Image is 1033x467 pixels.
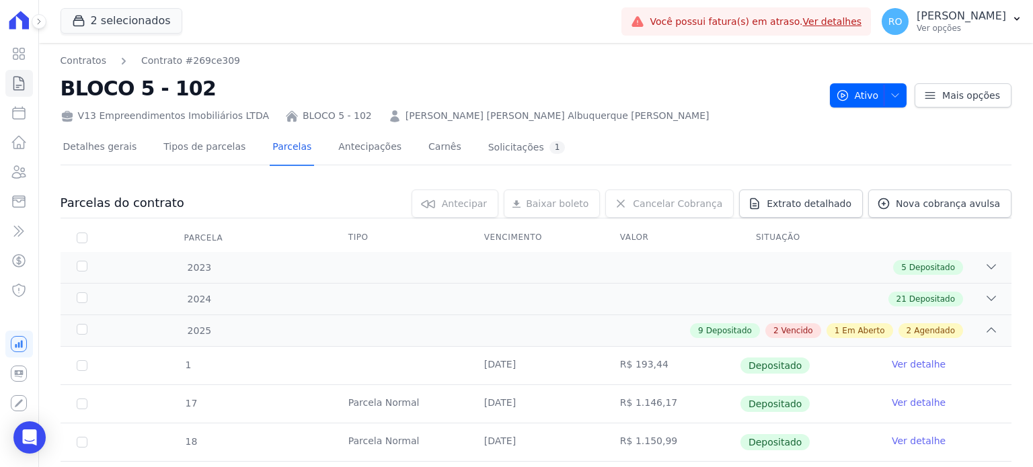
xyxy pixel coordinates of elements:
a: Contrato #269ce309 [141,54,240,68]
span: Depositado [706,325,752,337]
nav: Breadcrumb [61,54,819,68]
input: Só é possível selecionar pagamentos em aberto [77,437,87,448]
td: [DATE] [468,347,604,384]
a: Tipos de parcelas [161,130,248,166]
span: 2 [907,325,912,337]
span: Em Aberto [842,325,884,337]
p: [PERSON_NAME] [917,9,1006,23]
td: R$ 1.150,99 [604,423,740,461]
span: Depositado [909,261,955,273]
span: Você possui fatura(s) em atraso. [650,15,862,29]
a: BLOCO 5 - 102 [303,109,372,123]
a: Contratos [61,54,106,68]
th: Situação [740,224,876,252]
span: 5 [901,261,907,273]
button: 2 selecionados [61,8,182,34]
th: Valor [604,224,740,252]
div: Parcela [168,224,239,251]
span: Depositado [740,396,810,412]
span: 9 [698,325,703,337]
button: Ativo [830,83,907,108]
span: Agendado [914,325,955,337]
span: Ativo [836,83,879,108]
span: RO [888,17,903,26]
td: [DATE] [468,423,604,461]
span: 1 [184,359,192,370]
span: Depositado [740,357,810,374]
a: Extrato detalhado [739,189,863,218]
input: Só é possível selecionar pagamentos em aberto [77,360,87,371]
th: Tipo [332,224,468,252]
span: Depositado [740,434,810,450]
td: Parcela Normal [332,423,468,461]
div: 1 [549,141,566,154]
div: Open Intercom Messenger [13,421,46,454]
a: Detalhes gerais [61,130,140,166]
td: Parcela Normal [332,385,468,423]
span: 2 [773,325,779,337]
a: Ver detalhe [892,396,946,409]
h3: Parcelas do contrato [61,195,184,211]
td: R$ 1.146,17 [604,385,740,423]
a: [PERSON_NAME] [PERSON_NAME] Albuquerque [PERSON_NAME] [406,109,710,123]
nav: Breadcrumb [61,54,240,68]
span: Extrato detalhado [767,197,851,210]
span: Vencido [781,325,813,337]
a: Ver detalhe [892,357,946,371]
th: Vencimento [468,224,604,252]
span: Depositado [909,293,955,305]
a: Parcelas [270,130,314,166]
input: Só é possível selecionar pagamentos em aberto [77,398,87,409]
td: [DATE] [468,385,604,423]
a: Ver detalhe [892,434,946,448]
div: Solicitações [488,141,566,154]
span: 18 [184,436,198,447]
span: 21 [896,293,907,305]
p: Ver opções [917,23,1006,34]
a: Mais opções [915,83,1011,108]
h2: BLOCO 5 - 102 [61,73,819,103]
a: Carnês [426,130,464,166]
a: Solicitações1 [486,130,568,166]
span: Mais opções [942,89,1000,102]
button: RO [PERSON_NAME] Ver opções [871,3,1033,40]
span: Nova cobrança avulsa [896,197,1000,210]
a: Antecipações [336,130,404,166]
td: R$ 193,44 [604,347,740,384]
span: 1 [835,325,840,337]
div: V13 Empreendimentos Imobiliários LTDA [61,109,269,123]
a: Nova cobrança avulsa [868,189,1011,218]
a: Ver detalhes [803,16,862,27]
span: 17 [184,398,198,409]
